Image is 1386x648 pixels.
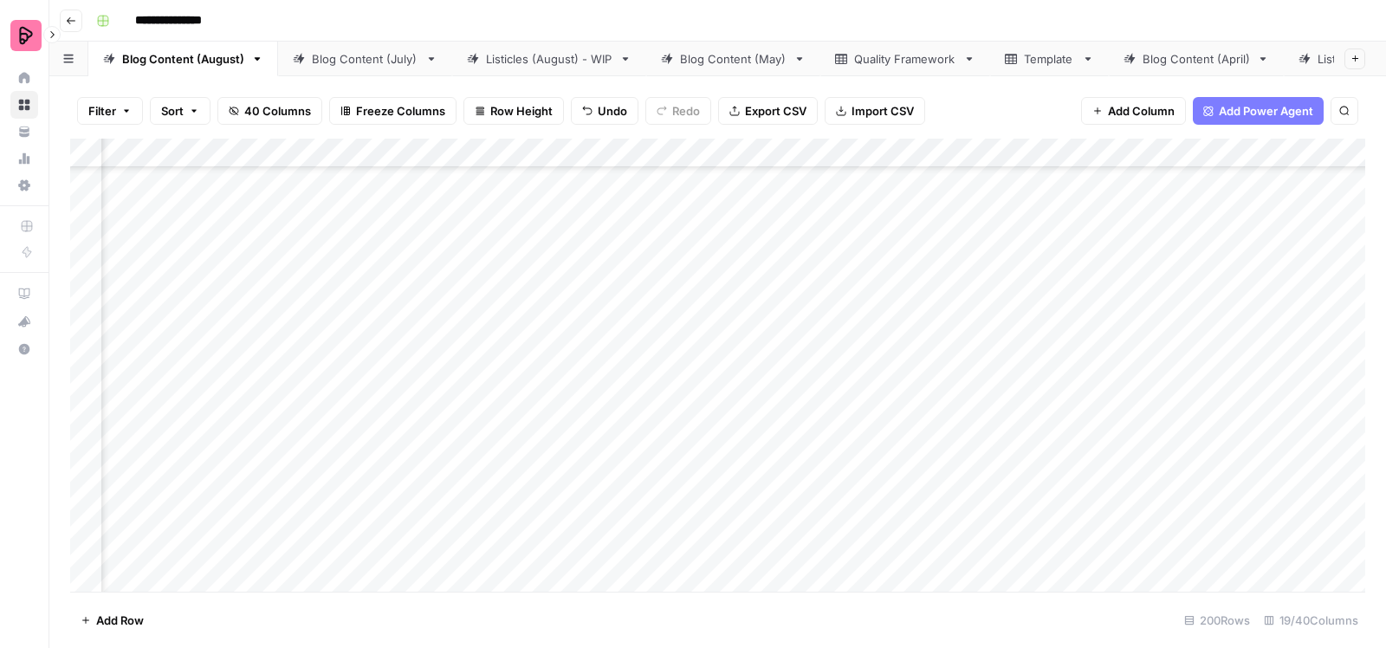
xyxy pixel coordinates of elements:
a: AirOps Academy [10,280,38,308]
a: Blog Content (July) [278,42,452,76]
span: Add Power Agent [1219,102,1313,120]
span: Add Column [1108,102,1175,120]
button: Undo [571,97,638,125]
span: Sort [161,102,184,120]
a: Usage [10,145,38,172]
button: Row Height [463,97,564,125]
a: Browse [10,91,38,119]
button: Add Row [70,606,154,634]
span: Export CSV [745,102,806,120]
button: What's new? [10,308,38,335]
img: Preply Logo [10,20,42,51]
button: Import CSV [825,97,925,125]
span: Import CSV [852,102,914,120]
div: What's new? [11,308,37,334]
span: Filter [88,102,116,120]
button: Redo [645,97,711,125]
div: 19/40 Columns [1257,606,1365,634]
a: Blog Content (August) [88,42,278,76]
button: Workspace: Preply [10,14,38,57]
span: Undo [598,102,627,120]
a: Settings [10,172,38,199]
span: Add Row [96,612,144,629]
span: 40 Columns [244,102,311,120]
div: Blog Content (May) [680,50,787,68]
div: 200 Rows [1177,606,1257,634]
button: Filter [77,97,143,125]
button: Freeze Columns [329,97,457,125]
a: Template [990,42,1109,76]
span: Row Height [490,102,553,120]
div: Blog Content (July) [312,50,418,68]
div: Blog Content (August) [122,50,244,68]
button: 40 Columns [217,97,322,125]
button: Sort [150,97,210,125]
div: Blog Content (April) [1143,50,1250,68]
a: Blog Content (April) [1109,42,1284,76]
a: Quality Framework [820,42,990,76]
span: Freeze Columns [356,102,445,120]
button: Add Column [1081,97,1186,125]
span: Redo [672,102,700,120]
div: Quality Framework [854,50,956,68]
div: Listicles [1318,50,1362,68]
a: Listicles (August) - WIP [452,42,646,76]
button: Export CSV [718,97,818,125]
div: Template [1024,50,1075,68]
button: Add Power Agent [1193,97,1324,125]
a: Your Data [10,118,38,146]
a: Blog Content (May) [646,42,820,76]
button: Help + Support [10,335,38,363]
a: Home [10,64,38,92]
div: Listicles (August) - WIP [486,50,612,68]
